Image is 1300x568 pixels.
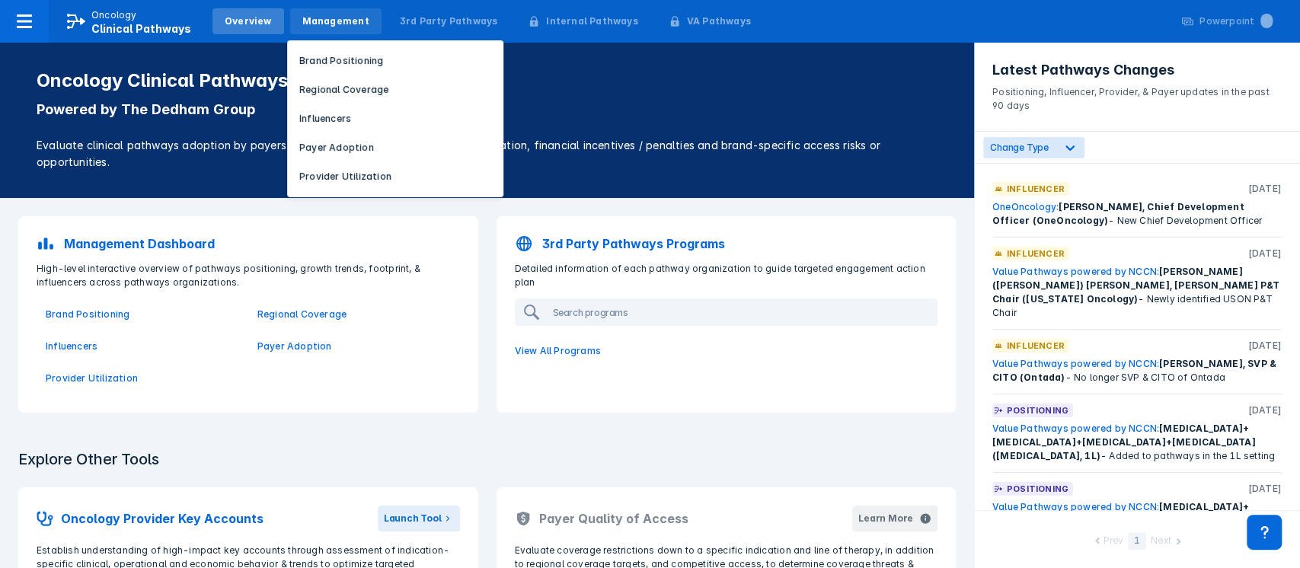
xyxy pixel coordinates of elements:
div: Next [1151,534,1171,550]
span: [PERSON_NAME] ([PERSON_NAME]) [PERSON_NAME], [PERSON_NAME] P&T Chair ([US_STATE] Oncology) [992,266,1280,305]
div: - Updated to parity [992,500,1282,528]
a: Value Pathways powered by NCCN: [992,501,1159,512]
p: 3rd Party Pathways Programs [542,235,725,253]
div: 3rd Party Pathways [400,14,498,28]
p: Provider Utilization [299,170,391,183]
p: [DATE] [1248,404,1282,417]
h3: Latest Pathways Changes [992,61,1282,79]
a: Overview [212,8,284,34]
p: Influencer [1007,339,1065,353]
p: [DATE] [1248,482,1282,496]
a: Value Pathways powered by NCCN: [992,358,1159,369]
p: Positioning [1007,404,1068,417]
span: Clinical Pathways [91,22,191,35]
button: Regional Coverage [287,78,503,101]
div: Management [302,14,369,28]
div: Prev [1104,534,1123,550]
p: Evaluate clinical pathways adoption by payers and providers, implementation sophistication, finan... [37,137,937,171]
div: Powerpoint [1199,14,1273,28]
a: Provider Utilization [46,372,239,385]
div: - New Chief Development Officer [992,200,1282,228]
h3: Explore Other Tools [9,440,168,478]
button: Learn More [852,506,937,531]
span: [PERSON_NAME], Chief Development Officer (OneOncology) [992,201,1244,226]
p: Positioning [1007,482,1068,496]
p: Oncology [91,8,137,22]
h2: Payer Quality of Access [539,509,688,528]
button: Influencers [287,107,503,130]
div: - Added to pathways in the 1L setting [992,422,1282,463]
p: Detailed information of each pathway organization to guide targeted engagement action plan [506,262,947,289]
button: Brand Positioning [287,49,503,72]
p: Influencer [1007,247,1065,260]
a: Value Pathways powered by NCCN: [992,266,1159,277]
p: Influencer [1007,182,1065,196]
a: Management Dashboard [27,225,469,262]
div: Internal Pathways [546,14,637,28]
h2: Oncology Provider Key Accounts [61,509,264,528]
p: Brand Positioning [299,54,383,68]
p: Influencers [299,112,351,126]
button: Launch Tool [378,506,460,531]
a: Value Pathways powered by NCCN: [992,423,1159,434]
button: Provider Utilization [287,165,503,188]
p: Regional Coverage [299,83,388,97]
a: Regional Coverage [257,308,451,321]
p: [DATE] [1248,339,1282,353]
div: VA Pathways [687,14,751,28]
a: 3rd Party Pathways [388,8,510,34]
p: [DATE] [1248,247,1282,260]
button: Payer Adoption [287,136,503,159]
p: Positioning, Influencer, Provider, & Payer updates in the past 90 days [992,79,1282,113]
h1: Oncology Clinical Pathways Tool [37,70,937,91]
span: [MEDICAL_DATA]+[MEDICAL_DATA]+[MEDICAL_DATA]+[MEDICAL_DATA] ([MEDICAL_DATA], 1L) [992,423,1256,461]
div: Overview [225,14,272,28]
p: [DATE] [1248,182,1282,196]
a: View All Programs [506,335,947,367]
a: Brand Positioning [46,308,239,321]
a: Management [290,8,382,34]
p: Payer Adoption [299,141,374,155]
div: Contact Support [1247,515,1282,550]
a: 3rd Party Pathways Programs [506,225,947,262]
div: - No longer SVP & CITO of Ontada [992,357,1282,385]
a: Influencers [46,340,239,353]
a: Payer Adoption [257,340,451,353]
a: OneOncology: [992,201,1059,212]
div: 1 [1128,532,1146,550]
input: Search programs [547,300,937,324]
div: - Newly identified USON P&T Chair [992,265,1282,320]
span: Change Type [990,142,1049,153]
p: High-level interactive overview of pathways positioning, growth trends, footprint, & influencers ... [27,262,469,289]
div: Learn More [858,512,913,525]
p: Powered by The Dedham Group [37,101,937,119]
p: Management Dashboard [64,235,215,253]
div: Launch Tool [384,512,442,525]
